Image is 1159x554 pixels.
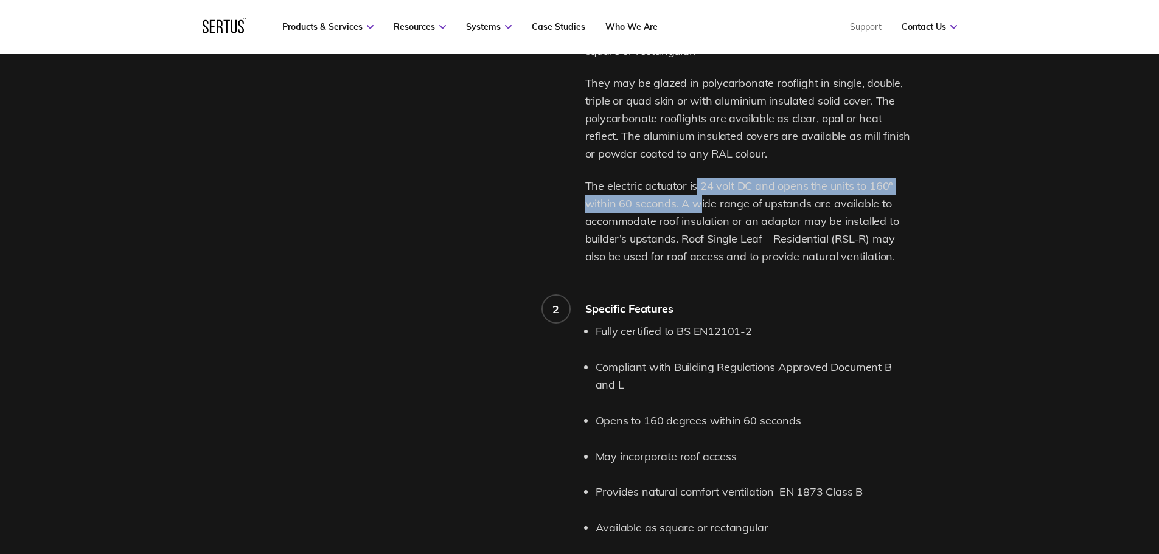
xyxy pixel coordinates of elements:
[532,21,585,32] a: Case Studies
[596,519,912,537] li: Available as square or rectangular
[596,412,912,430] li: Opens to 160 degrees within 60 seconds
[596,483,912,501] li: Provides natural comfort ventilation–EN 1873 Class B
[605,21,658,32] a: Who We Are
[596,359,912,394] li: Compliant with Building Regulations Approved Document B and L
[466,21,512,32] a: Systems
[596,323,912,341] li: Fully certified to BS EN12101-2
[394,21,446,32] a: Resources
[585,75,912,162] p: They may be glazed in polycarbonate rooflight in single, double, triple or quad skin or with alum...
[585,302,912,316] div: Specific Features
[902,21,957,32] a: Contact Us
[596,448,912,466] li: May incorporate roof access
[850,21,882,32] a: Support
[585,178,912,265] p: The electric actuator is 24 volt DC and opens the units to 160° within 60 seconds. A wide range o...
[282,21,374,32] a: Products & Services
[552,302,559,316] div: 2
[940,413,1159,554] iframe: Chat Widget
